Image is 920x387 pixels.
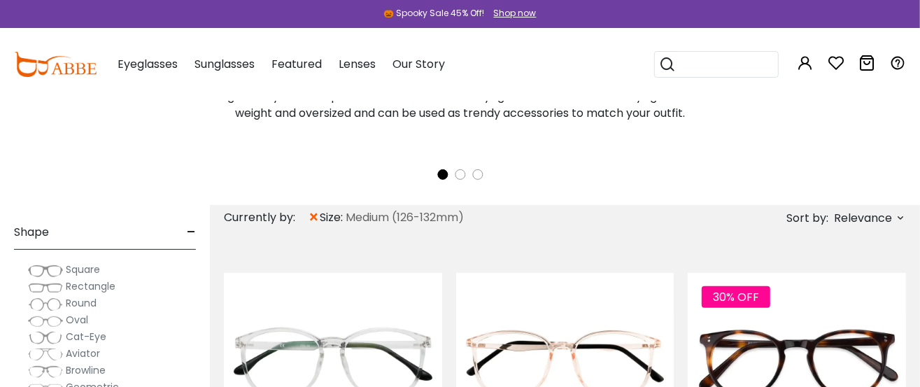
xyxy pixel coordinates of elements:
[28,297,63,311] img: Round.png
[118,56,178,72] span: Eyeglasses
[339,56,376,72] span: Lenses
[320,209,346,226] span: size:
[384,7,485,20] div: 🎃 Spooky Sale 45% Off!
[66,296,97,310] span: Round
[66,313,88,327] span: Oval
[392,56,445,72] span: Our Story
[66,346,100,360] span: Aviator
[28,281,63,295] img: Rectangle.png
[346,209,464,226] span: Medium (126-132mm)
[28,314,63,328] img: Oval.png
[187,216,196,249] span: -
[66,363,106,377] span: Browline
[224,205,308,230] div: Currently by:
[786,210,828,226] span: Sort by:
[66,279,115,293] span: Rectangle
[28,264,63,278] img: Square.png
[14,216,49,249] span: Shape
[487,7,537,19] a: Shop now
[271,56,322,72] span: Featured
[834,206,892,231] span: Relevance
[66,330,106,344] span: Cat-Eye
[14,52,97,77] img: abbeglasses.com
[308,205,320,230] span: ×
[28,331,63,345] img: Cat-Eye.png
[194,56,255,72] span: Sunglasses
[66,262,100,276] span: Square
[494,7,537,20] div: Shop now
[28,348,63,362] img: Aviator.png
[702,286,770,308] span: 30% OFF
[28,365,63,379] img: Browline.png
